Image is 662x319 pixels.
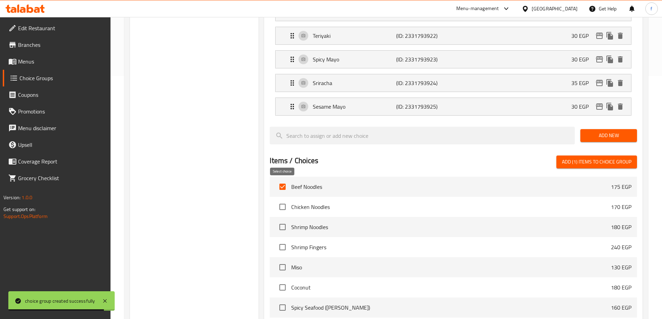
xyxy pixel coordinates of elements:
[615,78,626,88] button: delete
[276,27,631,44] div: Expand
[276,98,631,115] div: Expand
[456,5,499,13] div: Menu-management
[18,157,105,166] span: Coverage Report
[3,193,21,202] span: Version:
[270,48,637,71] li: Expand
[275,240,290,254] span: Select choice
[3,86,111,103] a: Coupons
[580,129,637,142] button: Add New
[19,74,105,82] span: Choice Groups
[291,243,611,251] span: Shrimp Fingers
[275,260,290,275] span: Select choice
[313,102,396,111] p: Sesame Mayo
[18,107,105,116] span: Promotions
[3,36,111,53] a: Branches
[18,174,105,182] span: Grocery Checklist
[3,103,111,120] a: Promotions
[605,31,615,41] button: duplicate
[313,55,396,64] p: Spicy Mayo
[605,78,615,88] button: duplicate
[276,51,631,68] div: Expand
[291,223,611,231] span: Shrimp Noodles
[3,136,111,153] a: Upsell
[594,54,605,65] button: edit
[291,263,611,271] span: Miso
[3,70,111,86] a: Choice Groups
[18,57,105,66] span: Menus
[611,183,631,191] p: 175 EGP
[276,74,631,92] div: Expand
[611,203,631,211] p: 170 EGP
[605,101,615,112] button: duplicate
[270,156,318,166] h2: Items / Choices
[571,102,594,111] p: 30 EGP
[291,303,611,312] span: Spicy Seafood ([PERSON_NAME])
[3,205,35,214] span: Get support on:
[571,55,594,64] p: 30 EGP
[270,24,637,48] li: Expand
[3,170,111,186] a: Grocery Checklist
[18,91,105,99] span: Coupons
[611,223,631,231] p: 180 EGP
[571,32,594,40] p: 30 EGP
[275,179,290,194] span: Select choice
[615,101,626,112] button: delete
[275,300,290,315] span: Select choice
[611,263,631,271] p: 130 EGP
[556,156,637,168] button: Add (1) items to choice group
[615,54,626,65] button: delete
[3,53,111,70] a: Menus
[18,124,105,132] span: Menu disclaimer
[3,153,111,170] a: Coverage Report
[313,79,396,87] p: Sriracha
[3,212,48,221] a: Support.OpsPlatform
[18,24,105,32] span: Edit Restaurant
[270,95,637,118] li: Expand
[291,203,611,211] span: Chicken Noodles
[25,297,95,305] div: choice group created successfully
[291,183,611,191] span: Beef Noodles
[18,141,105,149] span: Upsell
[611,243,631,251] p: 240 EGP
[396,32,452,40] p: (ID: 2331793922)
[562,158,631,166] span: Add (1) items to choice group
[270,71,637,95] li: Expand
[22,193,32,202] span: 1.0.0
[594,78,605,88] button: edit
[594,101,605,112] button: edit
[611,303,631,312] p: 160 EGP
[611,283,631,292] p: 180 EGP
[586,131,631,140] span: Add New
[605,54,615,65] button: duplicate
[615,31,626,41] button: delete
[396,102,452,111] p: (ID: 2331793925)
[3,120,111,136] a: Menu disclaimer
[396,79,452,87] p: (ID: 2331793924)
[291,283,611,292] span: Coconut
[18,41,105,49] span: Branches
[275,280,290,295] span: Select choice
[396,55,452,64] p: (ID: 2331793923)
[3,20,111,36] a: Edit Restaurant
[571,79,594,87] p: 35 EGP
[270,127,575,144] input: search
[651,5,652,12] span: f
[594,31,605,41] button: edit
[313,32,396,40] p: Teriyaki
[275,220,290,234] span: Select choice
[532,5,578,12] div: [GEOGRAPHIC_DATA]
